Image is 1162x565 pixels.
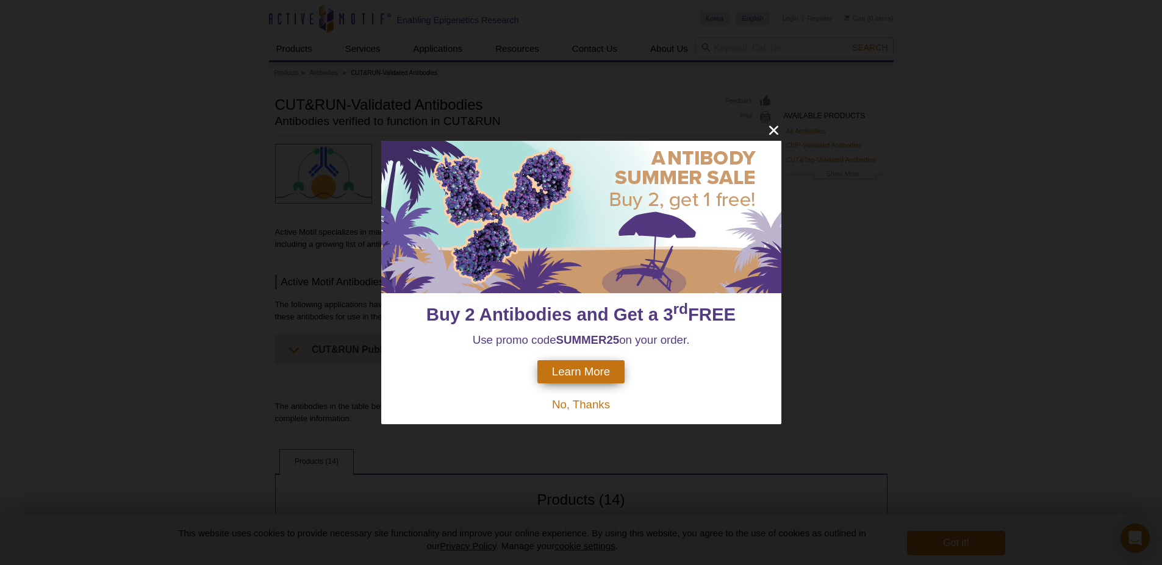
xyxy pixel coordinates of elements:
[426,304,736,324] span: Buy 2 Antibodies and Get a 3 FREE
[473,333,690,346] span: Use promo code on your order.
[556,333,620,346] strong: SUMMER25
[552,398,610,411] span: No, Thanks
[552,365,610,378] span: Learn More
[766,123,781,138] button: close
[673,301,688,318] sup: rd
